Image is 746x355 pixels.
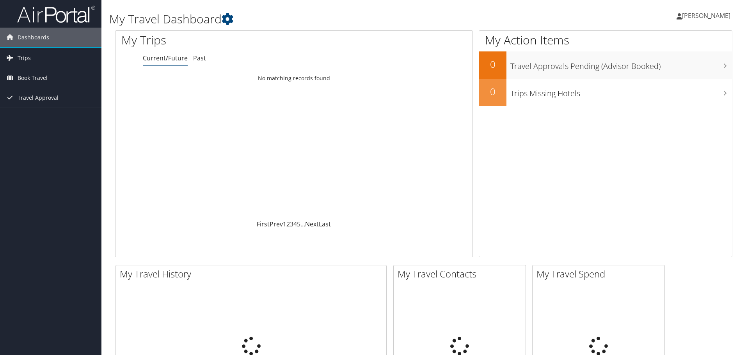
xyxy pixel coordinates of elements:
img: airportal-logo.png [17,5,95,23]
h2: 0 [479,85,506,98]
a: 0Trips Missing Hotels [479,79,732,106]
a: Last [319,220,331,228]
a: 1 [283,220,286,228]
a: 5 [297,220,300,228]
a: Prev [270,220,283,228]
span: Book Travel [18,68,48,88]
a: Next [305,220,319,228]
h1: My Trips [121,32,318,48]
h3: Travel Approvals Pending (Advisor Booked) [510,57,732,72]
span: Trips [18,48,31,68]
span: … [300,220,305,228]
td: No matching records found [115,71,472,85]
h2: 0 [479,58,506,71]
span: [PERSON_NAME] [682,11,730,20]
a: 2 [286,220,290,228]
span: Dashboards [18,28,49,47]
h2: My Travel History [120,267,386,281]
a: Past [193,54,206,62]
a: Current/Future [143,54,188,62]
a: 0Travel Approvals Pending (Advisor Booked) [479,51,732,79]
span: Travel Approval [18,88,59,108]
a: [PERSON_NAME] [677,4,738,27]
h3: Trips Missing Hotels [510,84,732,99]
a: First [257,220,270,228]
h1: My Action Items [479,32,732,48]
h2: My Travel Contacts [398,267,526,281]
a: 4 [293,220,297,228]
h2: My Travel Spend [536,267,664,281]
a: 3 [290,220,293,228]
h1: My Travel Dashboard [109,11,529,27]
